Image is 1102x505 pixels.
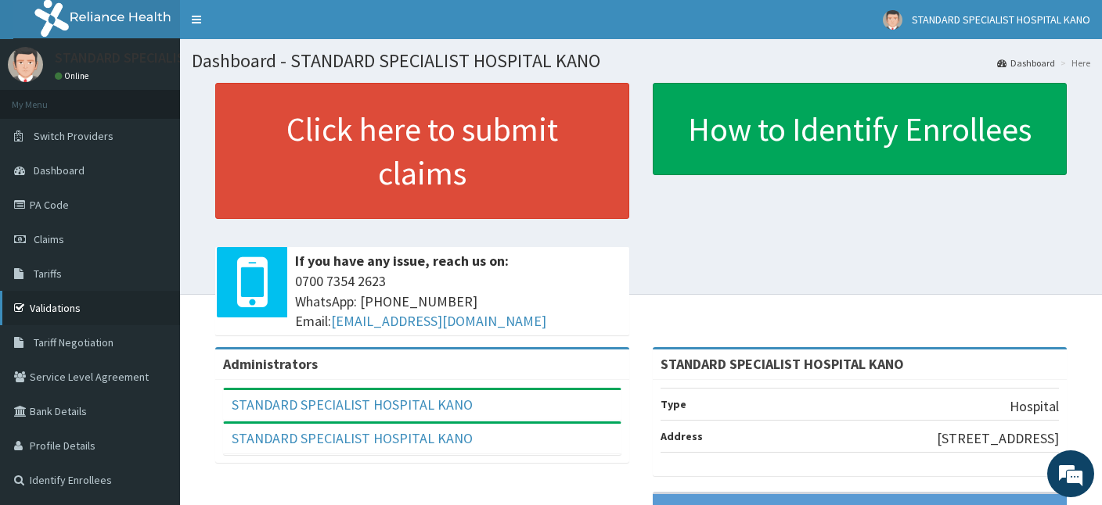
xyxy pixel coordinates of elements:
a: STANDARD SPECIALIST HOSPITAL KANO [232,429,473,447]
a: Dashboard [997,56,1055,70]
a: Click here to submit claims [215,83,629,219]
p: Hospital [1010,396,1059,417]
span: 0700 7354 2623 WhatsApp: [PHONE_NUMBER] Email: [295,271,621,331]
h1: Dashboard - STANDARD SPECIALIST HOSPITAL KANO [192,51,1090,71]
b: Type [661,397,686,411]
b: If you have any issue, reach us on: [295,252,509,270]
b: Administrators [223,355,318,373]
span: Switch Providers [34,129,113,143]
li: Here [1057,56,1090,70]
span: Claims [34,232,64,246]
span: Tariffs [34,267,62,281]
p: [STREET_ADDRESS] [937,428,1059,449]
b: Address [661,429,703,443]
a: STANDARD SPECIALIST HOSPITAL KANO [232,396,473,414]
a: Online [55,70,92,81]
span: Dashboard [34,163,85,177]
p: STANDARD SPECIALIST HOSPITAL KANO [55,51,295,65]
a: [EMAIL_ADDRESS][DOMAIN_NAME] [331,312,546,330]
img: User Image [8,47,43,82]
a: How to Identify Enrollees [653,83,1067,175]
strong: STANDARD SPECIALIST HOSPITAL KANO [661,355,904,373]
img: User Image [883,10,902,30]
span: Tariff Negotiation [34,335,113,349]
span: STANDARD SPECIALIST HOSPITAL KANO [912,13,1090,27]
